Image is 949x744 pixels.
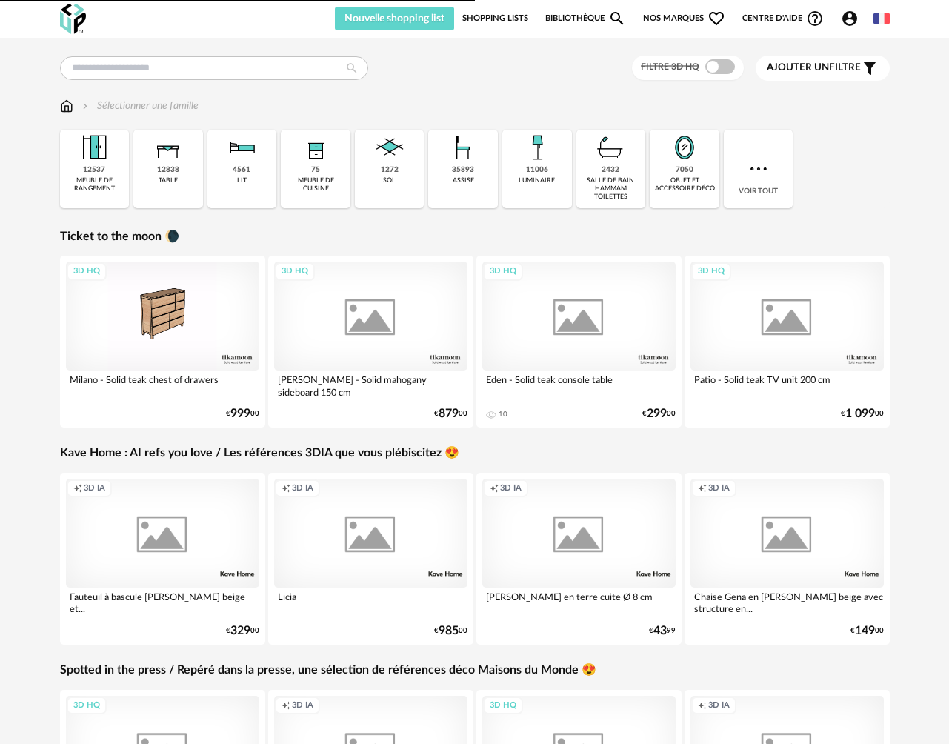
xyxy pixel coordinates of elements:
div: meuble de cuisine [285,176,346,193]
button: Ajouter unfiltre Filter icon [756,56,890,81]
div: Licia [274,588,467,617]
span: Help Circle Outline icon [806,10,824,27]
span: Creation icon [698,700,707,711]
img: fr [873,10,890,27]
img: Assise.png [445,130,481,165]
span: Creation icon [698,483,707,494]
div: Voir tout [724,130,793,208]
img: svg+xml;base64,PHN2ZyB3aWR0aD0iMTYiIGhlaWdodD0iMTciIHZpZXdCb3g9IjAgMCAxNiAxNyIgZmlsbD0ibm9uZSIgeG... [60,99,73,113]
div: 10 [499,410,507,419]
span: Account Circle icon [841,10,865,27]
div: 2432 [602,165,619,175]
a: Creation icon 3D IA Chaise Gena en [PERSON_NAME] beige avec structure en... €14900 [685,473,890,645]
span: 3D IA [84,483,105,494]
a: 3D HQ Milano - Solid teak chest of drawers €99900 [60,256,265,428]
div: Eden - Solid teak console table [482,371,676,400]
button: Nouvelle shopping list [335,7,455,30]
div: 3D HQ [67,697,107,715]
div: 3D HQ [67,262,107,281]
span: Filter icon [861,59,879,77]
img: Rangement.png [298,130,333,165]
div: luminaire [519,176,555,185]
span: 3D IA [292,483,313,494]
img: Salle%20de%20bain.png [593,130,628,165]
span: Magnify icon [608,10,626,27]
div: 3D HQ [483,262,523,281]
div: € 00 [434,409,467,419]
span: 43 [653,626,667,636]
span: 329 [230,626,250,636]
span: Filtre 3D HQ [641,62,699,71]
div: salle de bain hammam toilettes [581,176,642,202]
div: 35893 [452,165,474,175]
div: 11006 [526,165,548,175]
div: objet et accessoire déco [654,176,715,193]
div: Chaise Gena en [PERSON_NAME] beige avec structure en... [690,588,884,617]
div: [PERSON_NAME] - Solid mahogany sideboard 150 cm [274,371,467,400]
img: Meuble%20de%20rangement.png [76,130,112,165]
span: 999 [230,409,250,419]
span: 3D IA [500,483,522,494]
div: € 00 [841,409,884,419]
span: 3D IA [708,700,730,711]
a: 3D HQ Patio - Solid teak TV unit 200 cm €1 09900 [685,256,890,428]
a: Kave Home : AI refs you love / Les références 3DIA que vous plébiscitez 😍 [60,445,459,461]
span: 149 [855,626,875,636]
div: 1272 [381,165,399,175]
span: 3D IA [292,700,313,711]
img: Table.png [150,130,186,165]
a: Ticket to the moon 🌘 [60,229,179,245]
span: Creation icon [73,483,82,494]
div: Patio - Solid teak TV unit 200 cm [690,371,884,400]
span: filtre [767,62,861,74]
div: 75 [311,165,320,175]
div: meuble de rangement [64,176,125,193]
span: Nos marques [643,7,726,30]
div: Sélectionner une famille [79,99,199,113]
img: svg+xml;base64,PHN2ZyB3aWR0aD0iMTYiIGhlaWdodD0iMTYiIHZpZXdCb3g9IjAgMCAxNiAxNiIgZmlsbD0ibm9uZSIgeG... [79,99,91,113]
a: BibliothèqueMagnify icon [545,7,627,30]
div: € 99 [649,626,676,636]
div: € 00 [850,626,884,636]
div: 3D HQ [483,697,523,715]
span: Heart Outline icon [707,10,725,27]
div: 12838 [157,165,179,175]
img: OXP [60,4,86,34]
span: 3D IA [708,483,730,494]
span: Creation icon [282,483,290,494]
div: € 00 [226,409,259,419]
a: Creation icon 3D IA Fauteuil à bascule [PERSON_NAME] beige et... €32900 [60,473,265,645]
span: Account Circle icon [841,10,859,27]
div: [PERSON_NAME] en terre cuite Ø 8 cm [482,588,676,617]
span: Creation icon [282,700,290,711]
div: sol [383,176,396,185]
span: Centre d'aideHelp Circle Outline icon [742,10,825,27]
span: Nouvelle shopping list [344,13,444,24]
div: assise [453,176,474,185]
div: lit [237,176,247,185]
a: Creation icon 3D IA Licia €98500 [268,473,473,645]
span: 299 [647,409,667,419]
div: 3D HQ [275,262,315,281]
span: 1 099 [845,409,875,419]
img: Miroir.png [667,130,702,165]
span: 985 [439,626,459,636]
a: Creation icon 3D IA [PERSON_NAME] en terre cuite Ø 8 cm €4399 [476,473,682,645]
a: Spotted in the press / Repéré dans la presse, une sélection de références déco Maisons du Monde 😍 [60,662,596,678]
img: Literie.png [224,130,259,165]
span: Ajouter un [767,62,829,73]
div: 12537 [83,165,105,175]
div: 3D HQ [691,262,731,281]
img: Luminaire.png [519,130,555,165]
div: Fauteuil à bascule [PERSON_NAME] beige et... [66,588,259,617]
div: € 00 [642,409,676,419]
div: Milano - Solid teak chest of drawers [66,371,259,400]
img: more.7b13dc1.svg [747,157,770,181]
div: € 00 [434,626,467,636]
span: 879 [439,409,459,419]
a: 3D HQ Eden - Solid teak console table 10 €29900 [476,256,682,428]
img: Sol.png [372,130,407,165]
div: 7050 [676,165,693,175]
div: € 00 [226,626,259,636]
a: Shopping Lists [462,7,528,30]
